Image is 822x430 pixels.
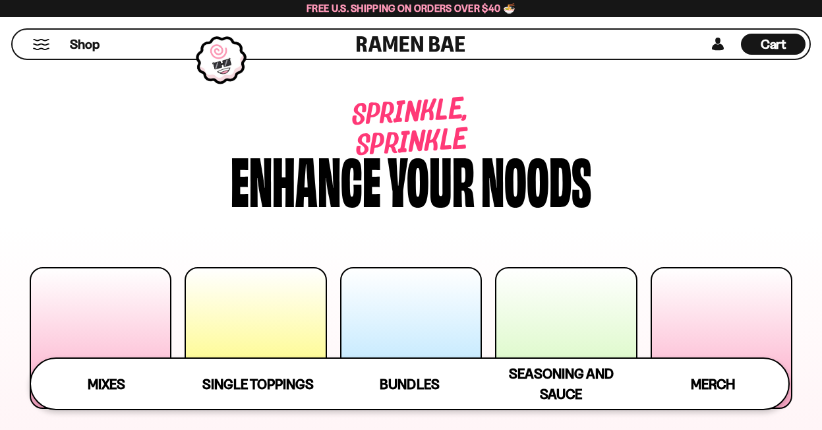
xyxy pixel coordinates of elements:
[380,376,439,392] span: Bundles
[70,36,100,53] span: Shop
[31,359,183,409] a: Mixes
[202,376,314,392] span: Single Toppings
[388,147,475,210] div: your
[88,376,125,392] span: Mixes
[481,147,591,210] div: noods
[691,376,735,392] span: Merch
[637,359,788,409] a: Merch
[741,30,806,59] div: Cart
[231,147,381,210] div: Enhance
[509,365,614,402] span: Seasoning and Sauce
[32,39,50,50] button: Mobile Menu Trigger
[70,34,100,55] a: Shop
[485,359,637,409] a: Seasoning and Sauce
[761,36,786,52] span: Cart
[334,359,486,409] a: Bundles
[307,2,515,15] span: Free U.S. Shipping on Orders over $40 🍜
[183,359,334,409] a: Single Toppings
